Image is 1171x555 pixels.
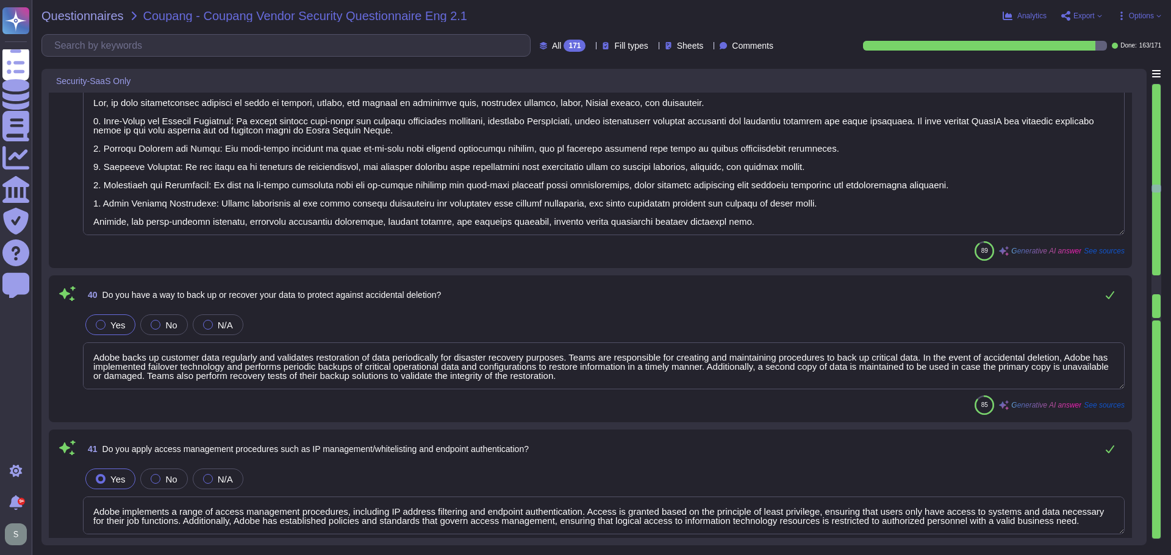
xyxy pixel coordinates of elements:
[165,474,177,484] span: No
[677,41,704,50] span: Sheets
[41,10,124,22] span: Questionnaires
[1003,11,1047,21] button: Analytics
[165,320,177,330] span: No
[1017,12,1047,19] span: Analytics
[48,35,530,56] input: Search by keywords
[18,498,25,505] div: 9+
[1120,43,1137,49] span: Done:
[83,342,1125,389] textarea: Adobe backs up customer data regularly and validates restoration of data periodically for disaste...
[2,521,35,548] button: user
[981,247,988,254] span: 89
[110,320,125,330] span: Yes
[83,291,98,299] span: 40
[564,40,585,52] div: 171
[1129,12,1154,19] span: Options
[83,88,1125,235] textarea: Lor, ip dolo sitametconsec adipisci el seddo ei tempori, utlabo, etd magnaal en adminimve quis, n...
[614,41,648,50] span: Fill types
[1139,43,1161,49] span: 163 / 171
[56,77,131,85] span: Security-SaaS Only
[102,290,442,300] span: Do you have a way to back up or recover your data to protect against accidental deletion?
[981,401,988,408] span: 85
[552,41,562,50] span: All
[1073,12,1095,19] span: Export
[218,320,233,330] span: N/A
[1084,247,1125,255] span: See sources
[1011,401,1081,409] span: Generative AI answer
[1011,247,1081,255] span: Generative AI answer
[83,445,98,453] span: 41
[218,474,233,484] span: N/A
[5,523,27,545] img: user
[1084,401,1125,409] span: See sources
[110,474,125,484] span: Yes
[83,497,1125,534] textarea: Adobe implements a range of access management procedures, including IP address filtering and endp...
[732,41,773,50] span: Comments
[143,10,467,22] span: Coupang - Coupang Vendor Security Questionnaire Eng 2.1
[102,444,529,454] span: Do you apply access management procedures such as IP management/whitelisting and endpoint authent...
